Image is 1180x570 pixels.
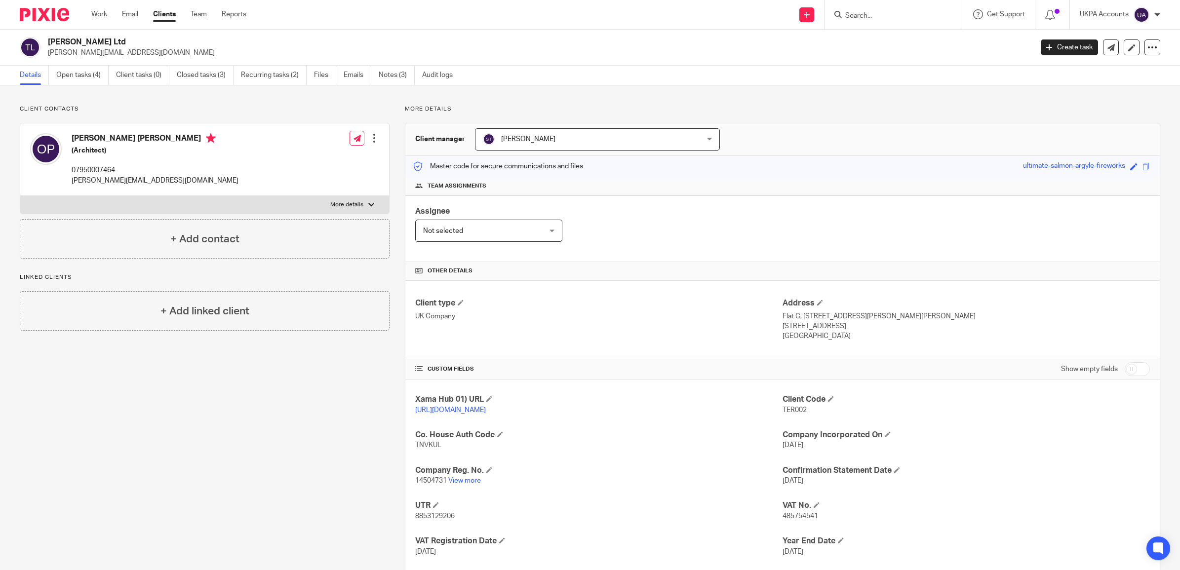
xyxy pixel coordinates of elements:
[783,298,1150,308] h4: Address
[501,136,555,143] span: [PERSON_NAME]
[330,201,363,209] p: More details
[428,267,472,275] span: Other details
[1023,161,1125,172] div: ultimate-salmon-argyle-fireworks
[72,146,238,155] h5: (Architect)
[241,66,307,85] a: Recurring tasks (2)
[405,105,1160,113] p: More details
[422,66,460,85] a: Audit logs
[415,477,447,484] span: 14504731
[415,134,465,144] h3: Client manager
[783,407,807,414] span: TER002
[48,48,1026,58] p: [PERSON_NAME][EMAIL_ADDRESS][DOMAIN_NAME]
[344,66,371,85] a: Emails
[20,8,69,21] img: Pixie
[191,9,207,19] a: Team
[1061,364,1118,374] label: Show empty fields
[415,394,783,405] h4: Xama Hub 01) URL
[314,66,336,85] a: Files
[415,430,783,440] h4: Co. House Auth Code
[415,298,783,308] h4: Client type
[987,11,1025,18] span: Get Support
[1080,9,1129,19] p: UKPA Accounts
[48,37,830,47] h2: [PERSON_NAME] Ltd
[415,500,783,511] h4: UTR
[415,548,436,555] span: [DATE]
[413,161,583,171] p: Master code for secure communications and files
[415,407,486,414] a: [URL][DOMAIN_NAME]
[72,133,238,146] h4: [PERSON_NAME] [PERSON_NAME]
[177,66,234,85] a: Closed tasks (3)
[783,548,803,555] span: [DATE]
[1134,7,1149,23] img: svg%3E
[415,311,783,321] p: UK Company
[222,9,246,19] a: Reports
[153,9,176,19] a: Clients
[72,176,238,186] p: [PERSON_NAME][EMAIL_ADDRESS][DOMAIN_NAME]
[206,133,216,143] i: Primary
[783,465,1150,476] h4: Confirmation Statement Date
[428,182,486,190] span: Team assignments
[30,133,62,165] img: svg%3E
[20,66,49,85] a: Details
[379,66,415,85] a: Notes (3)
[20,273,390,281] p: Linked clients
[783,394,1150,405] h4: Client Code
[783,331,1150,341] p: [GEOGRAPHIC_DATA]
[783,477,803,484] span: [DATE]
[116,66,169,85] a: Client tasks (0)
[783,442,803,449] span: [DATE]
[783,513,818,520] span: 485754541
[1041,39,1098,55] a: Create task
[415,513,455,520] span: 8853129206
[20,37,40,58] img: svg%3E
[415,465,783,476] h4: Company Reg. No.
[844,12,933,21] input: Search
[122,9,138,19] a: Email
[20,105,390,113] p: Client contacts
[72,165,238,175] p: 07950007464
[160,304,249,319] h4: + Add linked client
[783,430,1150,440] h4: Company Incorporated On
[91,9,107,19] a: Work
[423,228,463,234] span: Not selected
[783,321,1150,331] p: [STREET_ADDRESS]
[448,477,481,484] a: View more
[783,536,1150,546] h4: Year End Date
[170,231,239,247] h4: + Add contact
[415,536,783,546] h4: VAT Registration Date
[415,207,450,215] span: Assignee
[56,66,109,85] a: Open tasks (4)
[483,133,495,145] img: svg%3E
[783,311,1150,321] p: Flat C, [STREET_ADDRESS][PERSON_NAME][PERSON_NAME]
[415,365,783,373] h4: CUSTOM FIELDS
[415,442,441,449] span: TNVKUL
[783,500,1150,511] h4: VAT No.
